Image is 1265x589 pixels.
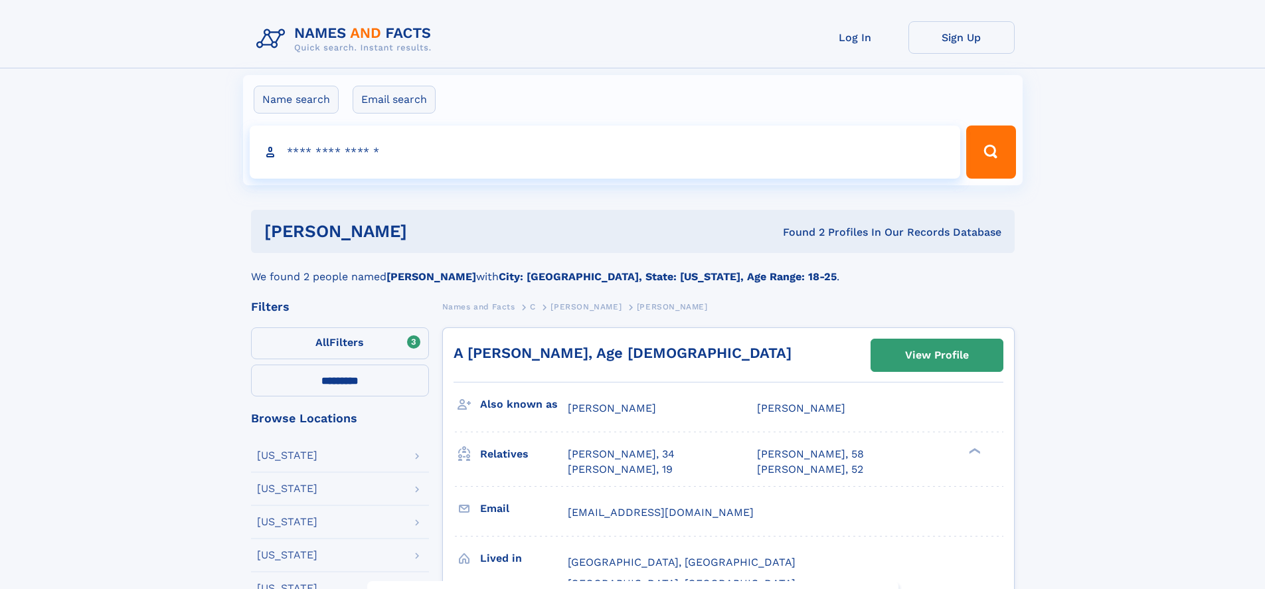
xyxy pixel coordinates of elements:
[264,223,595,240] h1: [PERSON_NAME]
[908,21,1015,54] a: Sign Up
[480,443,568,465] h3: Relatives
[257,550,317,560] div: [US_STATE]
[905,340,969,371] div: View Profile
[251,21,442,57] img: Logo Names and Facts
[757,462,863,477] a: [PERSON_NAME], 52
[251,412,429,424] div: Browse Locations
[757,447,864,462] a: [PERSON_NAME], 58
[568,447,675,462] a: [PERSON_NAME], 34
[257,483,317,494] div: [US_STATE]
[568,556,796,568] span: [GEOGRAPHIC_DATA], [GEOGRAPHIC_DATA]
[499,270,837,283] b: City: [GEOGRAPHIC_DATA], State: [US_STATE], Age Range: 18-25
[353,86,436,114] label: Email search
[637,302,708,311] span: [PERSON_NAME]
[250,126,961,179] input: search input
[442,298,515,315] a: Names and Facts
[802,21,908,54] a: Log In
[568,402,656,414] span: [PERSON_NAME]
[480,547,568,570] h3: Lived in
[568,462,673,477] a: [PERSON_NAME], 19
[386,270,476,283] b: [PERSON_NAME]
[315,336,329,349] span: All
[480,497,568,520] h3: Email
[257,517,317,527] div: [US_STATE]
[454,345,792,361] a: A [PERSON_NAME], Age [DEMOGRAPHIC_DATA]
[871,339,1003,371] a: View Profile
[251,327,429,359] label: Filters
[568,506,754,519] span: [EMAIL_ADDRESS][DOMAIN_NAME]
[550,298,622,315] a: [PERSON_NAME]
[757,402,845,414] span: [PERSON_NAME]
[480,393,568,416] h3: Also known as
[966,126,1015,179] button: Search Button
[530,302,536,311] span: C
[254,86,339,114] label: Name search
[257,450,317,461] div: [US_STATE]
[966,447,981,456] div: ❯
[251,253,1015,285] div: We found 2 people named with .
[595,225,1001,240] div: Found 2 Profiles In Our Records Database
[251,301,429,313] div: Filters
[550,302,622,311] span: [PERSON_NAME]
[530,298,536,315] a: C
